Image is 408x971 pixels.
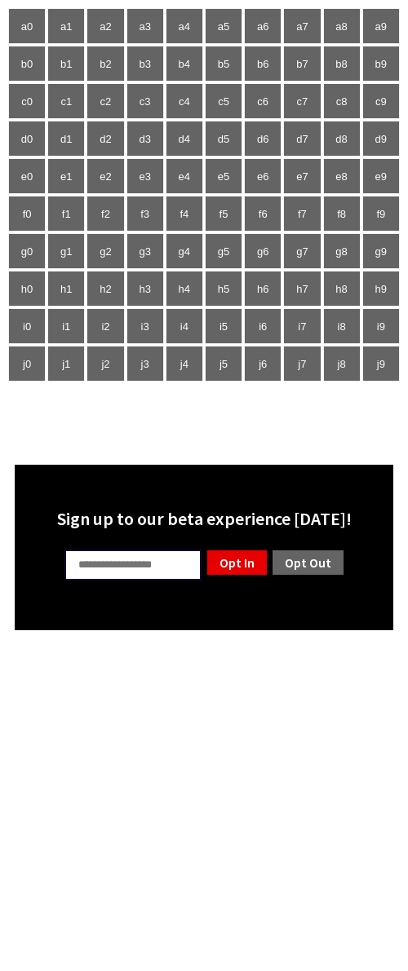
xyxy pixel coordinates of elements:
td: d8 [323,121,361,157]
td: e3 [126,158,164,194]
td: c3 [126,83,164,119]
td: i8 [323,308,361,344]
td: f0 [8,196,46,232]
td: d0 [8,121,46,157]
td: g5 [205,233,242,269]
td: i4 [166,308,203,344]
td: a6 [244,8,282,44]
td: g2 [86,233,124,269]
td: j0 [8,346,46,382]
td: a7 [283,8,321,44]
td: a8 [323,8,361,44]
td: b7 [283,46,321,82]
td: a4 [166,8,203,44]
td: h7 [283,271,321,307]
td: c9 [362,83,400,119]
td: j3 [126,346,164,382]
td: i9 [362,308,400,344]
td: h3 [126,271,164,307]
td: h5 [205,271,242,307]
td: e1 [47,158,85,194]
td: i1 [47,308,85,344]
td: g8 [323,233,361,269]
td: j2 [86,346,124,382]
td: b4 [166,46,203,82]
td: g4 [166,233,203,269]
td: c6 [244,83,282,119]
td: f3 [126,196,164,232]
td: f8 [323,196,361,232]
td: g1 [47,233,85,269]
td: c0 [8,83,46,119]
td: j7 [283,346,321,382]
td: i2 [86,308,124,344]
td: f2 [86,196,124,232]
td: b2 [86,46,124,82]
td: i0 [8,308,46,344]
td: c7 [283,83,321,119]
td: g3 [126,233,164,269]
td: g6 [244,233,282,269]
td: a1 [47,8,85,44]
td: c4 [166,83,203,119]
td: f9 [362,196,400,232]
td: a3 [126,8,164,44]
td: b1 [47,46,85,82]
td: j8 [323,346,361,382]
td: e0 [8,158,46,194]
td: c8 [323,83,361,119]
td: j4 [166,346,203,382]
td: e2 [86,158,124,194]
td: e8 [323,158,361,194]
td: j9 [362,346,400,382]
td: e9 [362,158,400,194]
td: b8 [323,46,361,82]
td: b5 [205,46,242,82]
td: d9 [362,121,400,157]
a: Opt Out [271,549,345,576]
td: i6 [244,308,282,344]
td: d1 [47,121,85,157]
td: d5 [205,121,242,157]
div: Sign up to our beta experience [DATE]! [24,507,384,530]
td: e4 [166,158,203,194]
td: f7 [283,196,321,232]
td: b0 [8,46,46,82]
td: h6 [244,271,282,307]
td: a0 [8,8,46,44]
td: g9 [362,233,400,269]
td: h9 [362,271,400,307]
td: f6 [244,196,282,232]
td: b3 [126,46,164,82]
td: a5 [205,8,242,44]
td: i7 [283,308,321,344]
td: c2 [86,83,124,119]
td: e7 [283,158,321,194]
td: h8 [323,271,361,307]
td: d7 [283,121,321,157]
td: d3 [126,121,164,157]
td: e6 [244,158,282,194]
td: f1 [47,196,85,232]
td: b6 [244,46,282,82]
td: c5 [205,83,242,119]
td: j6 [244,346,282,382]
td: e5 [205,158,242,194]
td: g0 [8,233,46,269]
td: i3 [126,308,164,344]
td: g7 [283,233,321,269]
td: a2 [86,8,124,44]
td: d6 [244,121,282,157]
td: j5 [205,346,242,382]
td: c1 [47,83,85,119]
td: b9 [362,46,400,82]
td: h0 [8,271,46,307]
td: h4 [166,271,203,307]
td: d2 [86,121,124,157]
td: i5 [205,308,242,344]
td: h1 [47,271,85,307]
td: f5 [205,196,242,232]
td: j1 [47,346,85,382]
td: f4 [166,196,203,232]
td: h2 [86,271,124,307]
